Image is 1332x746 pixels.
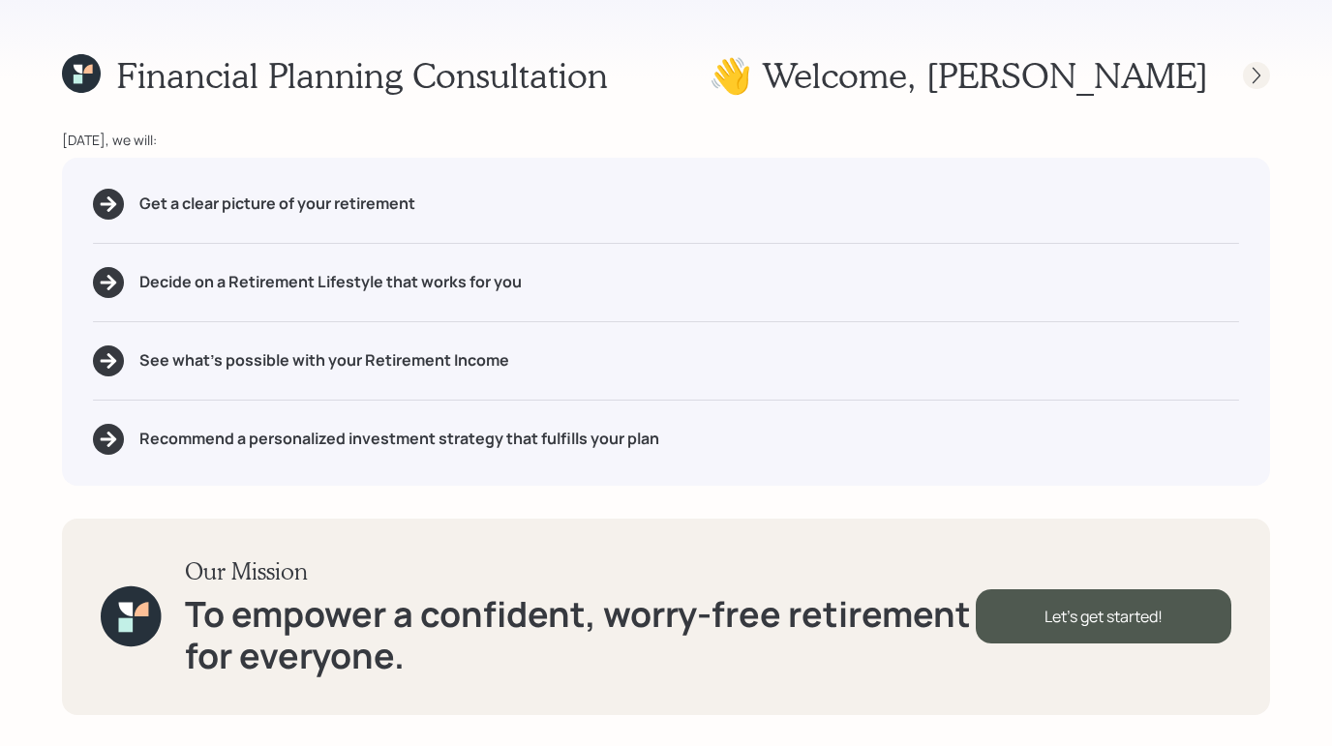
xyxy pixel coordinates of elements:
[62,130,1270,150] div: [DATE], we will:
[139,273,522,291] h5: Decide on a Retirement Lifestyle that works for you
[139,430,659,448] h5: Recommend a personalized investment strategy that fulfills your plan
[116,54,608,96] h1: Financial Planning Consultation
[139,351,509,370] h5: See what's possible with your Retirement Income
[185,557,976,585] h3: Our Mission
[185,593,976,676] h1: To empower a confident, worry-free retirement for everyone.
[976,589,1231,643] div: Let's get started!
[709,54,1208,96] h1: 👋 Welcome , [PERSON_NAME]
[139,194,415,213] h5: Get a clear picture of your retirement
